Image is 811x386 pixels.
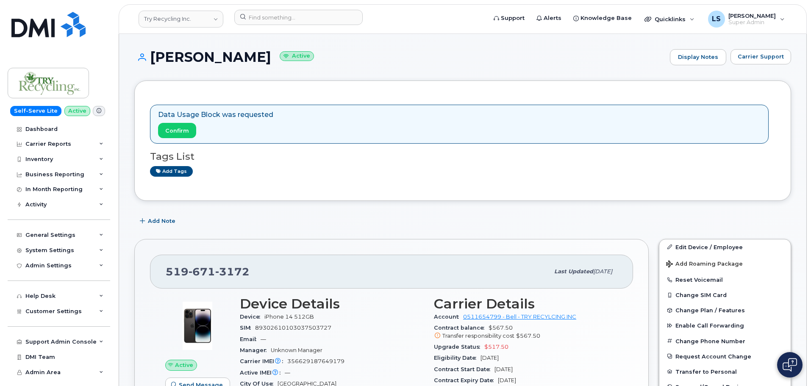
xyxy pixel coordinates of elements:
[134,214,183,229] button: Add Note
[189,265,215,278] span: 671
[240,325,255,331] span: SIM
[463,314,576,320] a: 0511654799 - Bell - TRY RECYLCING INC
[240,336,261,342] span: Email
[264,314,314,320] span: iPhone 14 512GB
[434,344,484,350] span: Upgrade Status
[285,369,290,376] span: —
[670,49,726,65] a: Display Notes
[659,272,791,287] button: Reset Voicemail
[730,49,791,64] button: Carrier Support
[434,366,494,372] span: Contract Start Date
[659,349,791,364] button: Request Account Change
[494,366,513,372] span: [DATE]
[166,265,250,278] span: 519
[442,333,514,339] span: Transfer responsibility cost
[738,53,784,61] span: Carrier Support
[240,296,424,311] h3: Device Details
[593,268,612,275] span: [DATE]
[287,358,344,364] span: 356629187649179
[261,336,266,342] span: —
[175,361,193,369] span: Active
[659,287,791,303] button: Change SIM Card
[434,296,618,311] h3: Carrier Details
[280,51,314,61] small: Active
[659,333,791,349] button: Change Phone Number
[783,358,797,372] img: Open chat
[675,307,745,314] span: Change Plan / Features
[516,333,540,339] span: $567.50
[172,300,223,351] img: image20231002-3703462-njx0qo.jpeg
[150,166,193,177] a: Add tags
[434,325,489,331] span: Contract balance
[165,127,189,135] span: Confirm
[659,318,791,333] button: Enable Call Forwarding
[554,268,593,275] span: Last updated
[240,347,271,353] span: Manager
[434,355,480,361] span: Eligibility Date
[659,364,791,379] button: Transfer to Personal
[215,265,250,278] span: 3172
[271,347,322,353] span: Unknown Manager
[240,369,285,376] span: Active IMEI
[150,151,775,162] h3: Tags List
[148,217,175,225] span: Add Note
[659,303,791,318] button: Change Plan / Features
[666,261,743,269] span: Add Roaming Package
[255,325,331,331] span: 89302610103037503727
[434,325,618,340] span: $567.50
[240,358,287,364] span: Carrier IMEI
[498,377,516,383] span: [DATE]
[240,314,264,320] span: Device
[659,239,791,255] a: Edit Device / Employee
[134,50,666,64] h1: [PERSON_NAME]
[659,255,791,272] button: Add Roaming Package
[484,344,508,350] span: $517.50
[434,314,463,320] span: Account
[675,322,744,329] span: Enable Call Forwarding
[480,355,499,361] span: [DATE]
[434,377,498,383] span: Contract Expiry Date
[158,110,273,120] p: Data Usage Block was requested
[158,123,196,138] button: Confirm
